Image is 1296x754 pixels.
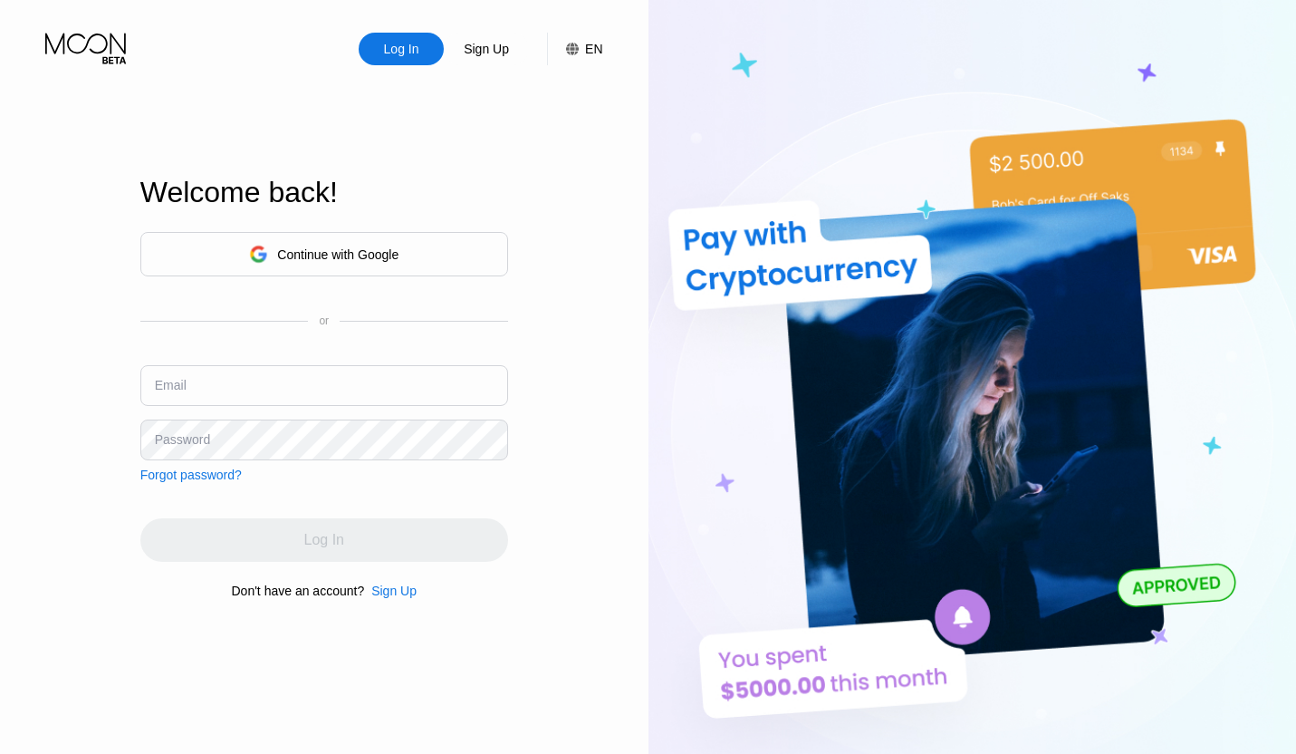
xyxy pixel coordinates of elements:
div: Password [155,432,210,447]
div: Forgot password? [140,468,242,482]
div: Welcome back! [140,176,508,209]
div: Sign Up [444,33,529,65]
div: EN [585,42,602,56]
div: Log In [359,33,444,65]
div: Continue with Google [277,247,398,262]
div: Sign Up [462,40,511,58]
div: Log In [382,40,421,58]
div: Email [155,378,187,392]
div: Don't have an account? [232,584,365,598]
div: Sign Up [364,584,417,598]
div: or [319,314,329,327]
div: Sign Up [371,584,417,598]
div: EN [547,33,602,65]
div: Continue with Google [140,232,508,276]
